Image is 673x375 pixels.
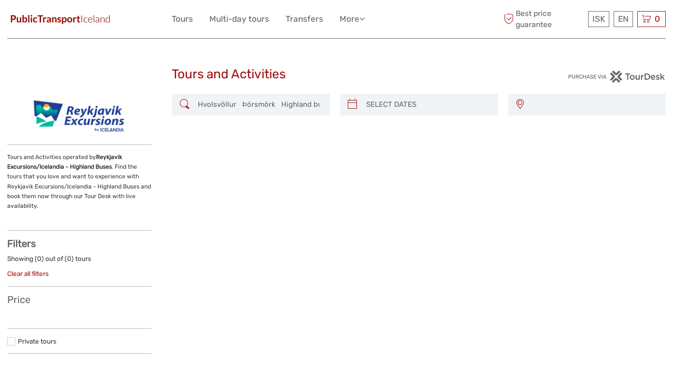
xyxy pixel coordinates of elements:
span: ISK [592,14,605,24]
a: Clear all filters [7,270,49,277]
img: 124-9_logo_thumbnail.png [26,94,133,137]
span: 0 [653,14,661,24]
p: Tours and Activities operated by . Find the tours that you love and want to experience with Reykj... [7,152,151,211]
div: Showing ( ) out of ( ) tours [7,254,151,269]
h3: Price [7,294,151,305]
h1: Tours and Activities [172,67,501,82]
input: SEARCH [194,96,325,113]
a: Tours [172,12,193,26]
img: 649-6460f36e-8799-4323-b450-83d04da7ab63_logo_small.jpg [7,12,113,26]
strong: Filters [7,238,36,249]
img: PurchaseViaTourDesk.png [568,71,666,83]
a: More [340,12,365,26]
div: EN [614,11,633,27]
span: Best price guarantee [501,8,586,29]
label: 0 [37,254,41,263]
a: Private tours [18,337,56,345]
a: Transfers [286,12,323,26]
a: Multi-day tours [209,12,269,26]
strong: Reykjavik Excursions/Icelandia - Highland Buses [7,154,122,170]
input: SELECT DATES [362,96,493,113]
label: 0 [67,254,71,263]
